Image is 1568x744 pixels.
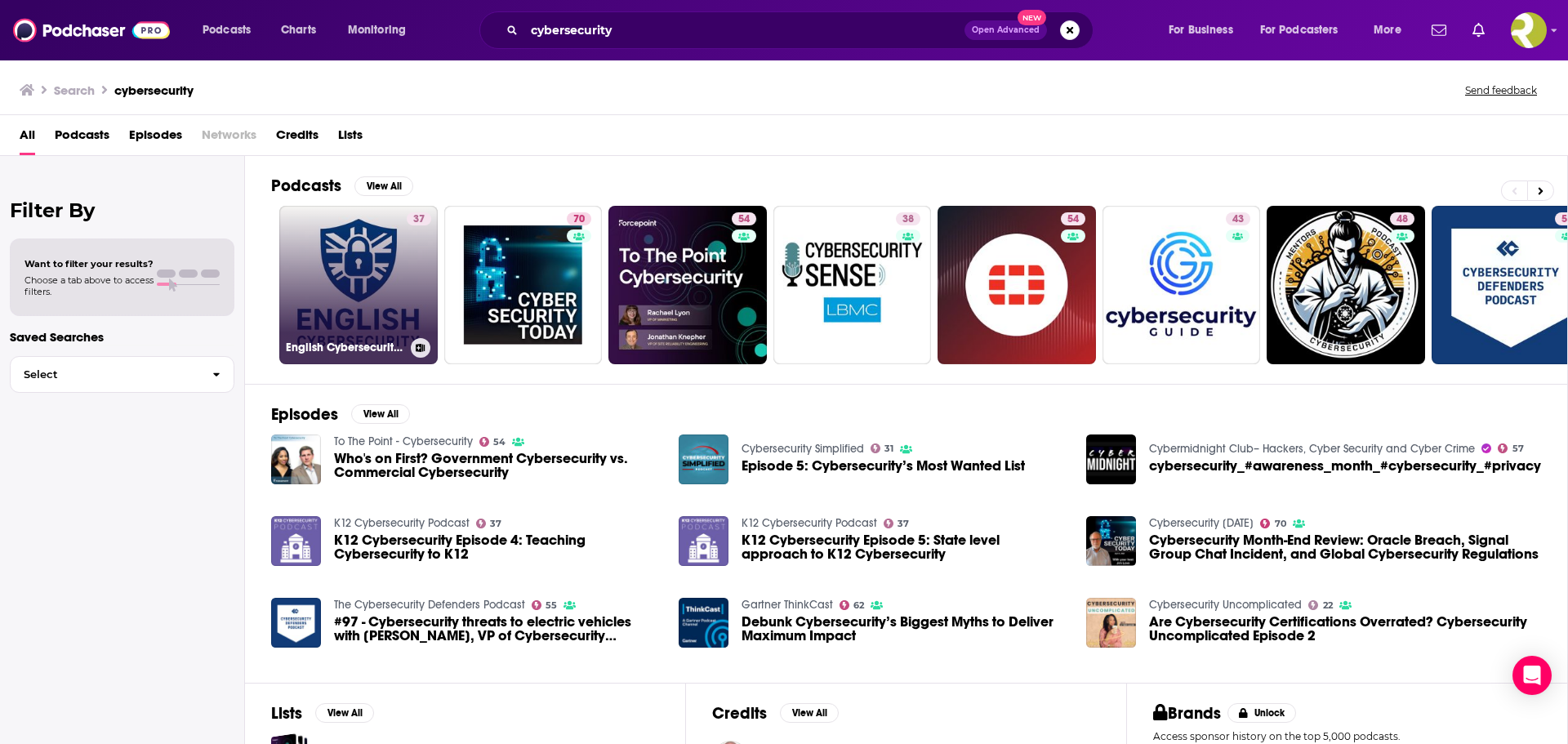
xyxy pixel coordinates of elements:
[573,212,585,228] span: 70
[938,206,1096,364] a: 54
[348,19,406,42] span: Monitoring
[1511,12,1547,48] span: Logged in as ResoluteTulsa
[271,703,374,724] a: ListsView All
[315,703,374,723] button: View All
[1226,212,1250,225] a: 43
[334,434,473,448] a: To The Point - Cybersecurity
[1390,212,1414,225] a: 48
[742,615,1067,643] a: Debunk Cybersecurity’s Biggest Myths to Deliver Maximum Impact
[10,356,234,393] button: Select
[1249,17,1362,43] button: open menu
[24,258,154,270] span: Want to filter your results?
[1102,206,1261,364] a: 43
[1374,19,1401,42] span: More
[1323,602,1333,609] span: 22
[1149,533,1541,561] span: Cybersecurity Month-End Review: Oracle Breach, Signal Group Chat Incident, and Global Cybersecuri...
[712,703,767,724] h2: Credits
[608,206,767,364] a: 54
[203,19,251,42] span: Podcasts
[1260,519,1286,528] a: 70
[964,20,1047,40] button: Open AdvancedNew
[479,437,506,447] a: 54
[202,122,256,155] span: Networks
[54,82,95,98] h3: Search
[1149,459,1541,473] a: cybersecurity_#awareness_month_#cybersecurity_#privacy
[679,434,728,484] img: Episode 5: Cybersecurity’s Most Wanted List
[1169,19,1233,42] span: For Business
[1153,703,1221,724] h2: Brands
[55,122,109,155] a: Podcasts
[972,26,1040,34] span: Open Advanced
[495,11,1109,49] div: Search podcasts, credits, & more...
[1260,19,1339,42] span: For Podcasters
[1067,212,1079,228] span: 54
[840,600,865,610] a: 62
[871,443,894,453] a: 31
[884,445,893,452] span: 31
[279,206,438,364] a: 37English Cybersecurity - Cybersecurity in Plain English
[1511,12,1547,48] img: User Profile
[902,212,914,228] span: 38
[1308,600,1333,610] a: 22
[679,516,728,566] img: K12 Cybersecurity Episode 5: State level approach to K12 Cybersecurity
[334,615,659,643] a: #97 - Cybersecurity threats to electric vehicles with Mike Pedrick, VP of Cybersecurity Consultin...
[524,17,964,43] input: Search podcasts, credits, & more...
[532,600,558,610] a: 55
[271,176,413,196] a: PodcastsView All
[129,122,182,155] a: Episodes
[413,212,425,228] span: 37
[896,212,920,225] a: 38
[1149,442,1475,456] a: Cybermidnight Club– Hackers, Cyber Security and Cyber Crime
[271,404,338,425] h2: Episodes
[444,206,603,364] a: 70
[1086,516,1136,566] img: Cybersecurity Month-End Review: Oracle Breach, Signal Group Chat Incident, and Global Cybersecuri...
[276,122,318,155] a: Credits
[271,516,321,566] img: K12 Cybersecurity Episode 4: Teaching Cybersecurity to K12
[281,19,316,42] span: Charts
[351,404,410,424] button: View All
[742,442,864,456] a: Cybersecurity Simplified
[679,598,728,648] img: Debunk Cybersecurity’s Biggest Myths to Deliver Maximum Impact
[1086,434,1136,484] img: cybersecurity_#awareness_month_#cybersecurity_#privacy
[898,520,909,528] span: 37
[10,198,234,222] h2: Filter By
[334,533,659,561] a: K12 Cybersecurity Episode 4: Teaching Cybersecurity to K12
[271,176,341,196] h2: Podcasts
[732,212,756,225] a: 54
[493,439,506,446] span: 54
[1149,615,1541,643] a: Are Cybersecurity Certifications Overrated? Cybersecurity Uncomplicated Episode 2
[271,434,321,484] img: Who's on First? Government Cybersecurity vs. Commercial Cybersecurity
[780,703,839,723] button: View All
[1498,443,1524,453] a: 57
[1232,212,1244,228] span: 43
[742,598,833,612] a: Gartner ThinkCast
[114,82,194,98] h3: cybersecurity
[1149,598,1302,612] a: Cybersecurity Uncomplicated
[546,602,557,609] span: 55
[742,533,1067,561] a: K12 Cybersecurity Episode 5: State level approach to K12 Cybersecurity
[334,615,659,643] span: #97 - Cybersecurity threats to electric vehicles with [PERSON_NAME], VP of Cybersecurity Consulti...
[334,452,659,479] span: Who's on First? Government Cybersecurity vs. Commercial Cybersecurity
[742,516,877,530] a: K12 Cybersecurity Podcast
[336,17,427,43] button: open menu
[1157,17,1254,43] button: open menu
[338,122,363,155] a: Lists
[1227,703,1297,723] button: Unlock
[884,519,910,528] a: 37
[1086,598,1136,648] img: Are Cybersecurity Certifications Overrated? Cybersecurity Uncomplicated Episode 2
[271,598,321,648] img: #97 - Cybersecurity threats to electric vehicles with Mike Pedrick, VP of Cybersecurity Consultin...
[1425,16,1453,44] a: Show notifications dropdown
[191,17,272,43] button: open menu
[567,212,591,225] a: 70
[20,122,35,155] a: All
